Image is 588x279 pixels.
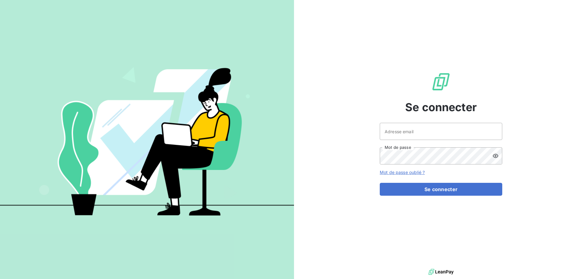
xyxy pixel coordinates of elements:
a: Mot de passe oublié ? [380,170,425,175]
img: logo [428,267,454,277]
img: Logo LeanPay [431,72,451,92]
button: Se connecter [380,183,502,196]
input: placeholder [380,123,502,140]
span: Se connecter [405,99,477,115]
